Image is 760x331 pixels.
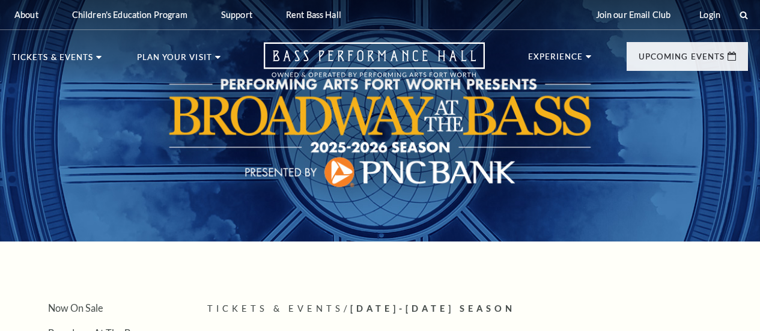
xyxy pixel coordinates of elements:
[12,53,93,68] p: Tickets & Events
[528,53,583,67] p: Experience
[137,53,212,68] p: Plan Your Visit
[286,10,341,20] p: Rent Bass Hall
[221,10,252,20] p: Support
[48,302,103,314] a: Now On Sale
[14,10,38,20] p: About
[207,303,344,314] span: Tickets & Events
[207,302,748,317] p: /
[639,53,725,67] p: Upcoming Events
[350,303,515,314] span: [DATE]-[DATE] Season
[72,10,187,20] p: Children's Education Program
